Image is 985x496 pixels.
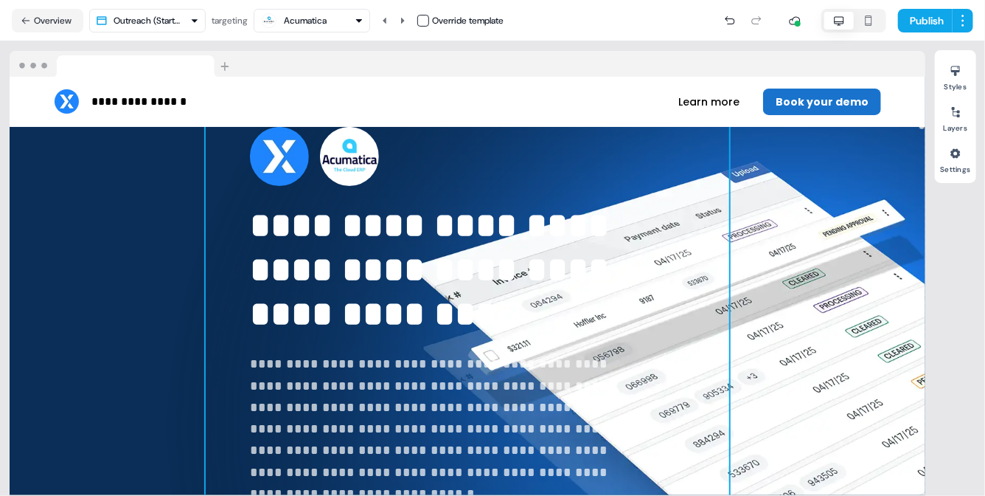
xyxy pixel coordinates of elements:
img: Browser topbar [10,51,236,77]
div: Outreach (Starter) [114,13,184,28]
button: Overview [12,9,83,32]
div: Acumatica [284,13,327,28]
div: Learn moreBook your demo [473,89,881,115]
button: Layers [935,100,976,133]
button: Learn more [666,89,751,115]
button: Acumatica [254,9,370,32]
div: Override template [432,13,504,28]
button: Settings [935,142,976,174]
button: Styles [935,59,976,92]
button: Book your demo [763,89,881,115]
button: Publish [898,9,953,32]
div: targeting [212,13,248,28]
